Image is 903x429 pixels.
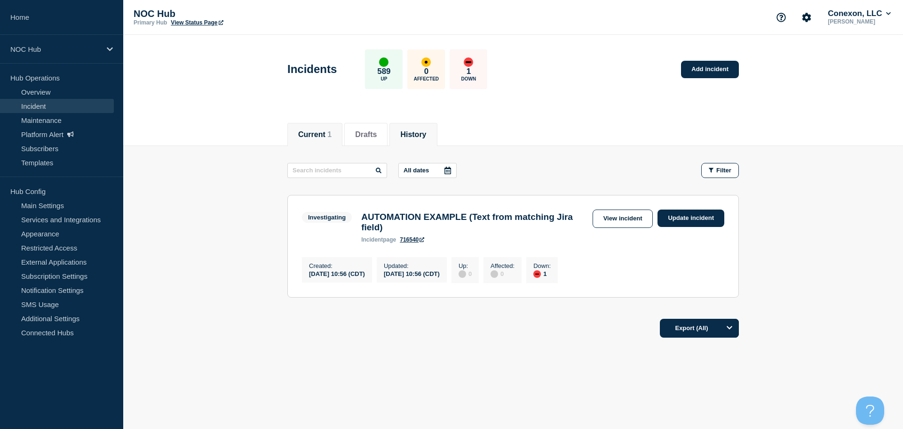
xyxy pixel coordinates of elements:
[421,57,431,67] div: affected
[856,397,884,425] iframe: Help Scout Beacon - Open
[491,269,515,278] div: 0
[657,210,724,227] a: Update incident
[464,57,473,67] div: down
[380,76,387,81] p: Up
[459,262,472,269] p: Up :
[400,130,426,139] button: History
[491,270,498,278] div: disabled
[355,130,377,139] button: Drafts
[298,130,332,139] button: Current 1
[171,19,223,26] a: View Status Page
[826,9,893,18] button: Conexon, LLC
[461,76,476,81] p: Down
[134,19,167,26] p: Primary Hub
[467,67,471,76] p: 1
[287,63,337,76] h1: Incidents
[400,236,424,243] a: 716540
[302,212,352,223] span: Investigating
[384,262,440,269] p: Updated :
[716,167,731,174] span: Filter
[491,262,515,269] p: Affected :
[720,319,739,338] button: Options
[361,236,396,243] p: page
[533,269,551,278] div: 1
[660,319,739,338] button: Export (All)
[459,269,472,278] div: 0
[377,67,390,76] p: 589
[327,130,332,138] span: 1
[681,61,739,78] a: Add incident
[10,45,101,53] p: NOC Hub
[287,163,387,178] input: Search incidents
[309,269,365,277] div: [DATE] 10:56 (CDT)
[593,210,653,228] a: View incident
[309,262,365,269] p: Created :
[134,8,322,19] p: NOC Hub
[459,270,466,278] div: disabled
[379,57,388,67] div: up
[361,212,587,233] h3: AUTOMATION EXAMPLE (Text from matching Jira field)
[398,163,457,178] button: All dates
[826,18,893,25] p: [PERSON_NAME]
[384,269,440,277] div: [DATE] 10:56 (CDT)
[404,167,429,174] p: All dates
[361,236,383,243] span: incident
[797,8,816,27] button: Account settings
[414,76,439,81] p: Affected
[533,270,541,278] div: down
[424,67,428,76] p: 0
[701,163,739,178] button: Filter
[771,8,791,27] button: Support
[533,262,551,269] p: Down :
